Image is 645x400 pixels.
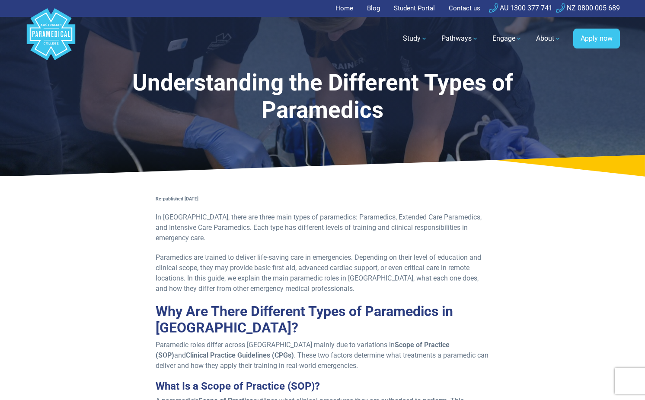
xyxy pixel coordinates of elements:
[156,196,198,202] strong: Re-published [DATE]
[156,212,489,243] p: In [GEOGRAPHIC_DATA], there are three main types of paramedics: Paramedics, Extended Care Paramed...
[531,26,566,51] a: About
[156,340,489,371] p: Paramedic roles differ across [GEOGRAPHIC_DATA] mainly due to variations in and . These two facto...
[99,69,546,124] h1: Understanding the Different Types of Paramedics
[573,29,620,48] a: Apply now
[436,26,484,51] a: Pathways
[186,351,294,359] strong: Clinical Practice Guidelines (CPGs)
[487,26,527,51] a: Engage
[489,4,552,12] a: AU 1300 377 741
[398,26,433,51] a: Study
[556,4,620,12] a: NZ 0800 005 689
[156,341,450,359] strong: Scope of Practice (SOP)
[156,252,489,294] p: Paramedics are trained to deliver life-saving care in emergencies. Depending on their level of ed...
[156,303,489,336] h2: Why Are There Different Types of Paramedics in [GEOGRAPHIC_DATA]?
[156,380,489,393] h3: What Is a Scope of Practice (SOP)?
[25,17,77,61] a: Australian Paramedical College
